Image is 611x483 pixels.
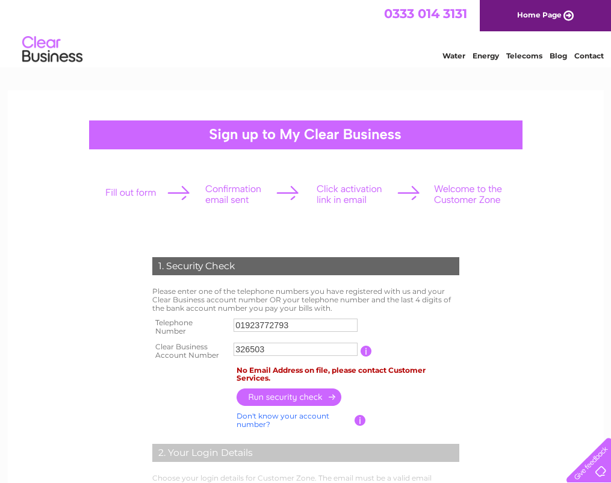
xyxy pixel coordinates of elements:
[152,444,459,462] div: 2. Your Login Details
[384,6,467,21] a: 0333 014 3131
[22,31,83,68] img: logo.png
[550,51,567,60] a: Blog
[442,51,465,60] a: Water
[149,284,462,315] td: Please enter one of the telephone numbers you have registered with us and your Clear Business acc...
[149,339,231,363] th: Clear Business Account Number
[506,51,542,60] a: Telecoms
[355,415,366,426] input: Information
[361,346,372,357] input: Information
[149,315,231,339] th: Telephone Number
[237,411,329,429] a: Don't know your account number?
[574,51,604,60] a: Contact
[22,7,591,58] div: Clear Business is a trading name of Verastar Limited (registered in [GEOGRAPHIC_DATA] No. 3667643...
[234,363,462,386] td: No Email Address on file, please contact Customer Services.
[473,51,499,60] a: Energy
[152,257,459,275] div: 1. Security Check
